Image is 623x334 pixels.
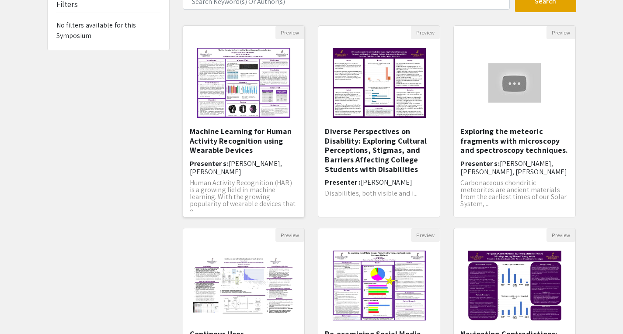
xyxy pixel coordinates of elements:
[190,159,298,176] h6: Presenter s:
[190,159,282,176] span: [PERSON_NAME], [PERSON_NAME]
[324,242,435,329] img: <p>Re-examining Social Media Use and Mental Health: Comparing Social Media Use Across Platforms</p>
[480,55,550,111] img: <p class="ql-align-center">Exploring the meteoric fragments with microscopy and spectroscopy tech...
[325,190,433,197] p: Disabilities, both visible and i...
[460,179,569,207] p: Carbonaceous chondritic meteorites are ancient materials from the earliest times of our Solar Sys...
[183,25,305,217] div: Open Presentation <p>Machine Learning for Human Activity Recognition using Wearable Devices</p>
[411,26,440,39] button: Preview
[318,25,440,217] div: Open Presentation <p>Diverse Perspectives on Disability: Exploring Cultural Perceptions, Stigmas,...
[459,242,570,329] img: <p><span style="color: rgb(0, 0, 0);">Navigating Contradictions: Exploring Attitudes Towards Marr...
[546,228,575,242] button: Preview
[411,228,440,242] button: Preview
[324,39,435,127] img: <p>Diverse Perspectives on Disability: Exploring Cultural Perceptions, Stigmas, and Barriers Affe...
[325,178,433,186] h6: Presenter :
[275,228,304,242] button: Preview
[453,25,576,217] div: Open Presentation <p class="ql-align-center">Exploring the meteoric fragments with microscopy and...
[361,178,412,187] span: [PERSON_NAME]
[183,248,305,324] img: <p>Continous User Authentication Using Touch Dynamics</p>
[546,26,575,39] button: Preview
[7,295,37,327] iframe: Chat
[190,179,298,214] p: Human Activity Recognition (HAR) is a growing field in machine learning. With the growing popular...
[188,39,299,127] img: <p>Machine Learning for Human Activity Recognition using Wearable Devices</p>
[275,26,304,39] button: Preview
[460,159,567,176] span: [PERSON_NAME], [PERSON_NAME], [PERSON_NAME]
[325,127,433,174] h5: Diverse Perspectives on Disability: Exploring Cultural Perceptions, Stigmas, and Barriers Affecti...
[190,127,298,155] h5: Machine Learning for Human Activity Recognition using Wearable Devices
[460,127,569,155] h5: Exploring the meteoric fragments with microscopy and spectroscopy techniques.
[460,159,569,176] h6: Presenter s:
